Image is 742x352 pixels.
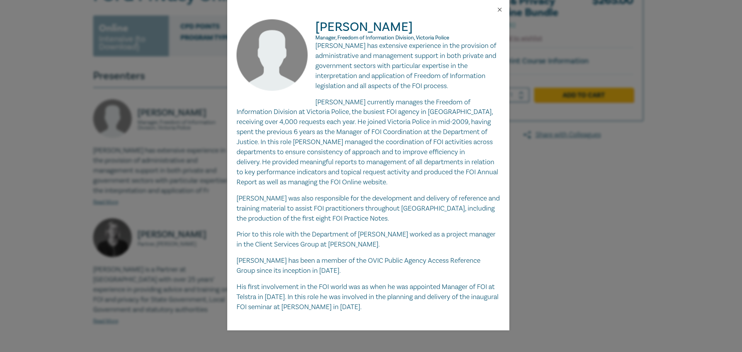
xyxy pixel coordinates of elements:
[237,282,500,312] p: His first involvement in the FOI world was as when he was appointed Manager of FOI at Telstra in ...
[237,19,316,99] img: Robin Davey
[237,97,500,187] p: [PERSON_NAME] currently manages the Freedom of Information Division at Victoria Police, the busie...
[315,34,449,41] span: Manager, Freedom of Information Division, Victoria Police
[237,230,500,250] p: Prior to this role with the Department of [PERSON_NAME] worked as a project manager in the Client...
[237,19,500,41] h2: [PERSON_NAME]
[237,256,500,276] p: [PERSON_NAME] has been a member of the OVIC Public Agency Access Reference Group since its incept...
[496,6,503,13] button: Close
[237,41,500,91] p: [PERSON_NAME] has extensive experience in the provision of administrative and management support ...
[237,194,500,224] p: [PERSON_NAME] was also responsible for the development and delivery of reference and training mat...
